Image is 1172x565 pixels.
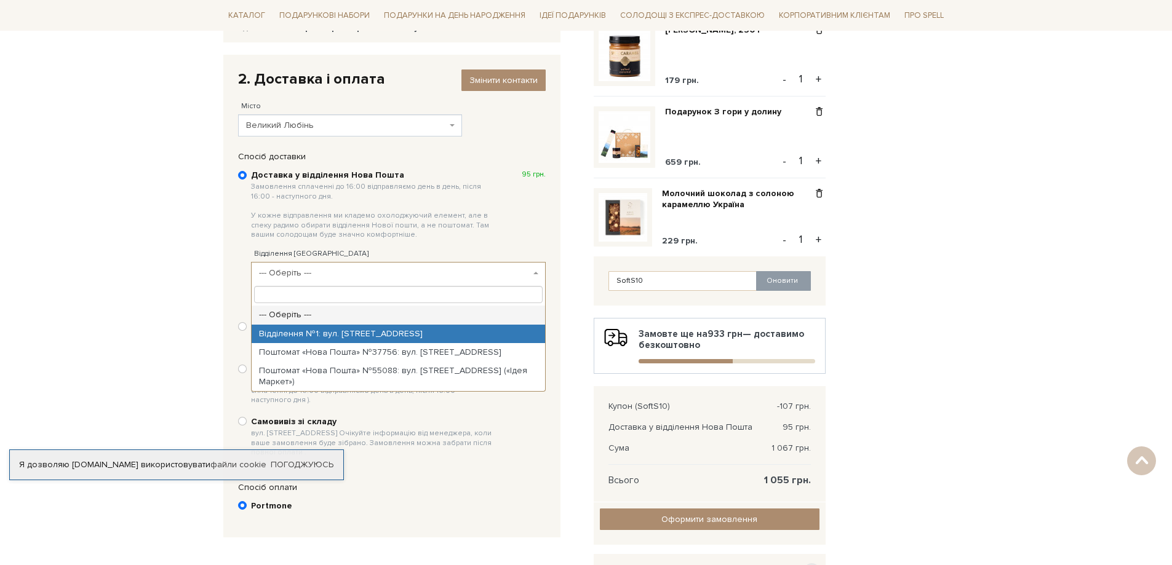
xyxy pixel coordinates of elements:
input: Введіть код купона [608,271,757,291]
b: Самовивіз зі складу [251,416,496,457]
span: 95 грн. [522,170,546,180]
button: Оновити [756,271,811,291]
img: Подарунок З гори у долину [599,111,650,163]
span: Всього [608,475,639,486]
span: Великий Любінь [238,114,463,136]
a: Ідеї подарунків [535,6,611,25]
span: Замовлення сплаченні до 16:00 відправляємо день в день, після 16:00 - наступного дня. У кожне від... [251,182,496,240]
a: Про Spell [899,6,949,25]
a: Подарунок З гори у долину [665,106,791,117]
span: 95 грн. [783,422,811,433]
span: --- Оберіть --- [259,267,530,279]
span: 229 грн. [662,235,698,246]
span: 1 067 грн. [771,443,811,454]
div: Я дозволяю [DOMAIN_NAME] використовувати [10,459,343,470]
a: Подарункові набори [274,6,375,25]
span: 659 грн. [665,157,701,167]
span: Сума [608,443,629,454]
span: -107 грн. [777,401,811,412]
button: - [778,152,791,170]
img: Молочний шоколад з солоною карамеллю Україна [599,193,647,242]
b: Доставка у відділення Нова Пошта [251,170,496,240]
label: Відділення [GEOGRAPHIC_DATA] [254,248,369,259]
span: Великий Любінь [246,119,447,132]
a: Погоджуюсь [271,459,333,470]
span: --- Оберіть --- [251,262,546,284]
a: файли cookie [210,459,266,470]
li: --- Оберіть --- [252,306,545,324]
b: 933 грн [708,328,743,339]
span: 179 грн. [665,75,699,85]
li: Поштомат «Нова Пошта» №55088: вул. [STREET_ADDRESS] («Ідея Маркет») [252,362,545,391]
input: Оформити замовлення [600,508,819,530]
div: Спосіб оплати [232,482,552,493]
span: вул. [STREET_ADDRESS] Очікуйте інформацію від менеджера, коли ваше замовлення буде зібрано. Замов... [251,429,496,457]
img: Карамель солона, 250 г [599,30,650,81]
span: Доставка у відділення Нова Пошта [608,422,752,433]
li: Поштомат «Нова Пошта» №37756: вул. [STREET_ADDRESS] [252,343,545,362]
a: Каталог [223,6,270,25]
a: Корпоративним клієнтам [774,6,895,25]
button: - [778,231,791,249]
label: Місто [241,101,261,112]
span: Змінити контакти [469,75,538,85]
button: - [778,70,791,89]
button: + [811,70,826,89]
div: Спосіб доставки [232,151,552,162]
button: + [811,152,826,170]
div: 2. Доставка і оплата [238,69,546,89]
a: Молочний шоколад з солоною карамеллю Україна [662,188,813,210]
li: Відділення №1: вул. [STREET_ADDRESS] [252,325,545,343]
span: Купон (SoftS10) [608,401,670,412]
a: Подарунки на День народження [379,6,530,25]
span: 1 055 грн. [764,475,811,486]
a: Солодощі з експрес-доставкою [615,5,770,26]
button: + [811,231,826,249]
div: Замовте ще на — доставимо безкоштовно [604,328,815,363]
b: Portmone [251,500,292,512]
span: Доставка по [PERSON_NAME] від Uklon Delivery ( Замовлення сплаченні до 16:00 відправляємо день в ... [251,376,496,405]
